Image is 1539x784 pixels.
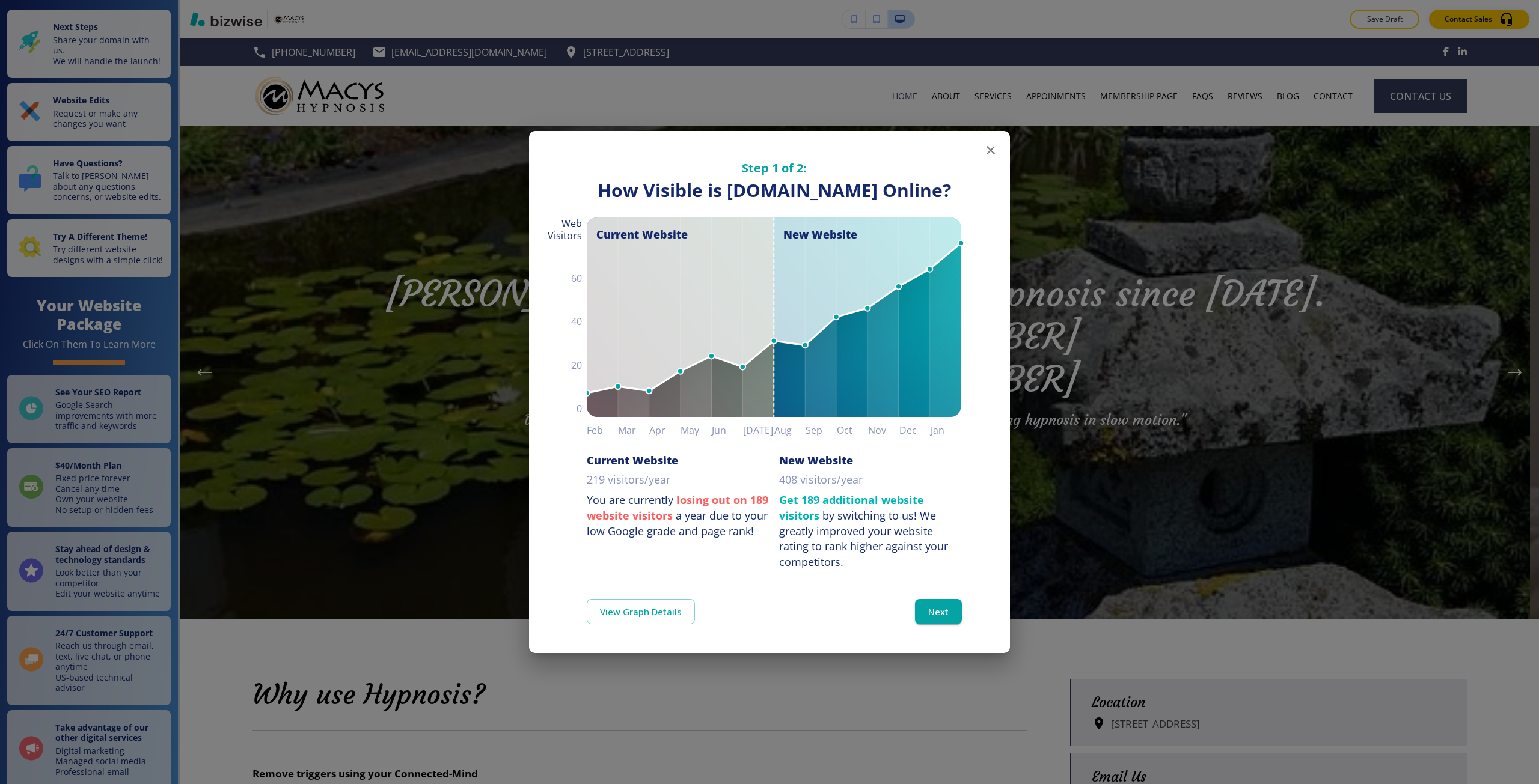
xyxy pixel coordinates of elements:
[618,422,649,439] h6: Mar
[774,422,806,439] h6: Aug
[868,422,899,439] h6: Nov
[899,422,931,439] h6: Dec
[779,493,924,523] strong: Get 189 additional website visitors
[779,493,962,570] p: by switching to us!
[681,422,712,439] h6: May
[779,453,853,467] h6: New Website
[649,422,681,439] h6: Apr
[587,472,670,488] p: 219 visitors/year
[587,493,769,539] p: You are currently a year due to your low Google grade and page rank!
[837,422,868,439] h6: Oct
[587,453,678,467] h6: Current Website
[915,599,962,624] button: Next
[587,493,768,523] strong: losing out on 189 website visitors
[806,422,837,439] h6: Sep
[779,508,948,569] div: We greatly improved your website rating to rank higher against your competitors.
[587,422,618,439] h6: Feb
[931,422,962,439] h6: Jan
[712,422,743,439] h6: Jun
[587,599,695,624] a: View Graph Details
[779,472,863,488] p: 408 visitors/year
[743,422,774,439] h6: [DATE]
